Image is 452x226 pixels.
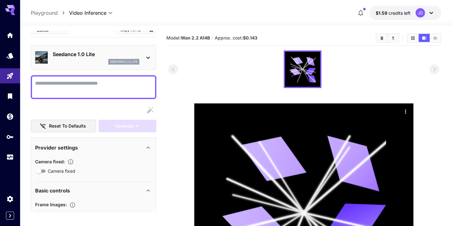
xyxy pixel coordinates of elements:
[6,133,14,141] div: API Keys
[376,33,399,43] div: Clear AllDownload All
[407,33,441,43] div: Show media in grid viewShow media in video viewShow media in list view
[430,34,441,42] button: Show media in list view
[35,140,152,155] div: Provider settings
[6,113,14,120] div: Wallet
[181,35,210,40] b: Wan 2.2 A14B
[6,153,14,161] div: Usage
[35,144,78,151] p: Provider settings
[6,212,14,220] button: Expand sidebar
[388,34,399,42] button: Download All
[416,8,425,18] div: JD
[407,34,418,42] button: Show media in grid view
[6,92,14,100] div: Library
[212,34,213,42] p: ·
[376,10,389,16] span: $1.59
[243,35,257,40] b: $0.143
[389,10,411,16] span: credits left
[35,183,152,198] div: Basic controls
[215,35,257,40] span: Approx. cost:
[35,202,67,207] span: Frame Images :
[369,6,441,20] button: $1.5884JD
[376,10,411,16] div: $1.5884
[419,34,430,42] button: Show media in video view
[376,34,387,42] button: Clear All
[35,187,70,194] p: Basic controls
[110,60,137,64] p: seedance_1_0_lite
[67,202,78,208] button: Upload frame images.
[48,168,75,174] span: Camera fixed
[69,9,106,17] span: Video Inference
[6,52,14,60] div: Models
[53,50,139,58] p: Seedance 1.0 Lite
[6,72,14,80] div: Playground
[35,48,152,67] div: Seedance 1.0 Liteseedance_1_0_lite
[6,195,14,203] div: Settings
[401,107,410,116] div: Actions
[6,31,14,39] div: Home
[31,120,96,133] button: Reset to defaults
[31,9,69,17] nav: breadcrumb
[35,159,65,164] span: Camera fixed :
[31,9,58,17] a: Playground
[166,35,210,40] span: Model:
